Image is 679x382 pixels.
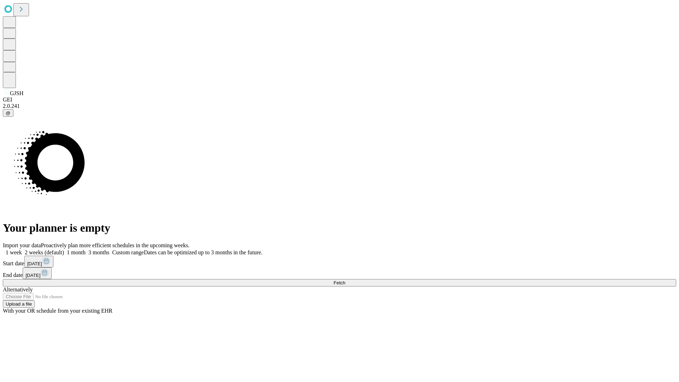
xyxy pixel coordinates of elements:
h1: Your planner is empty [3,221,676,235]
div: 2.0.241 [3,103,676,109]
span: GJSH [10,90,23,96]
span: Dates can be optimized up to 3 months in the future. [144,249,262,255]
button: [DATE] [24,256,53,267]
button: Upload a file [3,300,35,308]
span: With your OR schedule from your existing EHR [3,308,112,314]
span: [DATE] [27,261,42,266]
span: 1 week [6,249,22,255]
button: [DATE] [23,267,52,279]
span: 2 weeks (default) [25,249,64,255]
button: @ [3,109,13,117]
span: Custom range [112,249,144,255]
div: Start date [3,256,676,267]
span: @ [6,110,11,116]
span: Fetch [333,280,345,285]
span: Import your data [3,242,41,248]
span: 1 month [67,249,86,255]
span: [DATE] [25,273,40,278]
div: End date [3,267,676,279]
span: Proactively plan more efficient schedules in the upcoming weeks. [41,242,190,248]
button: Fetch [3,279,676,286]
span: Alternatively [3,286,33,293]
div: GEI [3,97,676,103]
span: 3 months [88,249,109,255]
